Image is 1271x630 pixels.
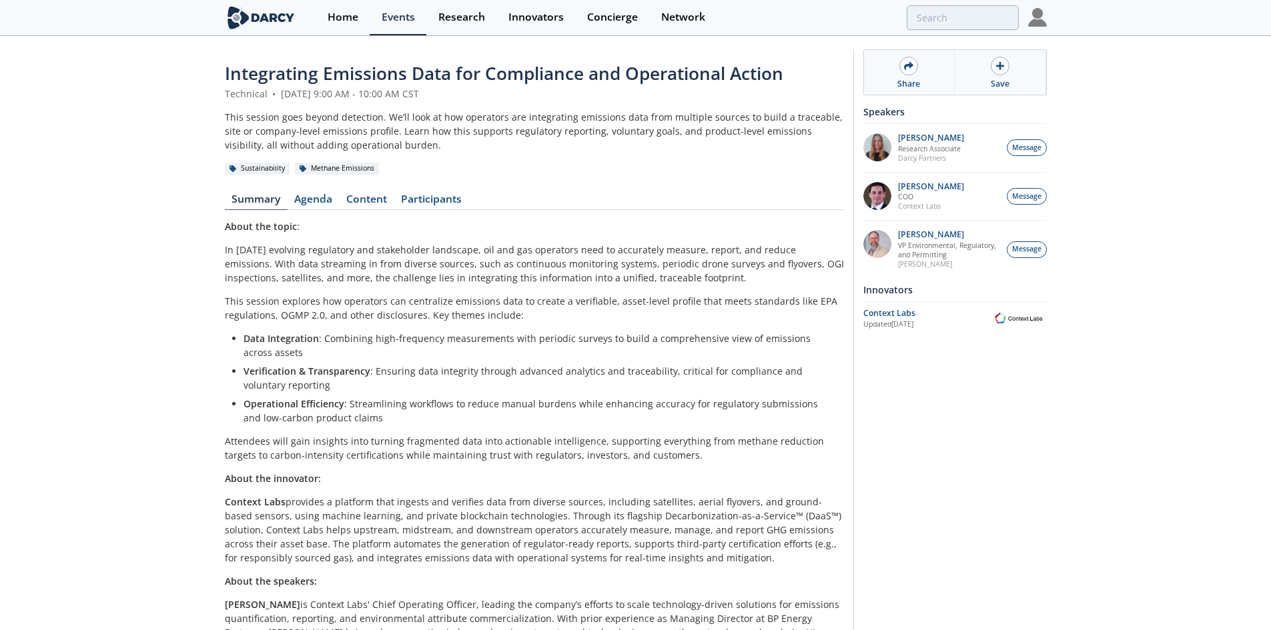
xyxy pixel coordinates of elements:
[438,12,485,23] div: Research
[225,87,844,101] div: Technical [DATE] 9:00 AM - 10:00 AM CST
[907,5,1019,30] input: Advanced Search
[225,110,844,152] div: This session goes beyond detection. We’ll look at how operators are integrating emissions data fr...
[225,472,321,485] strong: About the innovator:
[661,12,705,23] div: Network
[394,194,469,210] a: Participants
[587,12,638,23] div: Concierge
[1028,8,1047,27] img: Profile
[898,153,964,163] p: Darcy Partners
[244,332,319,345] strong: Data Integration
[225,194,288,210] a: Summary
[270,87,278,100] span: •
[1012,191,1041,202] span: Message
[225,575,317,587] strong: About the speakers:
[225,163,290,175] div: Sustainability
[898,259,999,269] p: [PERSON_NAME]
[863,307,991,319] div: Context Labs
[863,133,891,161] img: 1e06ca1f-8078-4f37-88bf-70cc52a6e7bd
[382,12,415,23] div: Events
[1007,188,1047,205] button: Message
[244,397,835,425] li: : Streamlining workflows to reduce manual burdens while enhancing accuracy for regulatory submiss...
[225,219,844,233] p: :
[898,192,964,201] p: COO
[508,12,564,23] div: Innovators
[244,331,835,359] li: : Combining high-frequency measurements with periodic surveys to build a comprehensive view of em...
[863,100,1047,123] div: Speakers
[340,194,394,210] a: Content
[225,61,783,85] span: Integrating Emissions Data for Compliance and Operational Action
[225,495,286,508] strong: Context Labs
[863,230,891,258] img: ed2b4adb-f152-4947-b39b-7b15fa9ececc
[863,307,1047,330] a: Context Labs Updated[DATE] Context Labs
[863,182,891,210] img: 501ea5c4-0272-445a-a9c3-1e215b6764fd
[295,163,380,175] div: Methane Emissions
[897,78,920,90] div: Share
[898,133,964,143] p: [PERSON_NAME]
[244,365,370,377] strong: Verification & Transparency
[244,364,835,392] li: : Ensuring data integrity through advanced analytics and traceability, critical for compliance an...
[863,319,991,330] div: Updated [DATE]
[863,278,1047,301] div: Innovators
[1012,244,1041,255] span: Message
[898,182,964,191] p: [PERSON_NAME]
[1012,143,1041,153] span: Message
[1215,577,1258,617] iframe: chat widget
[328,12,358,23] div: Home
[225,598,300,611] strong: [PERSON_NAME]
[225,434,844,462] p: Attendees will gain insights into turning fragmented data into actionable intelligence, supportin...
[991,311,1047,326] img: Context Labs
[225,220,297,233] strong: About the topic
[225,294,844,322] p: This session explores how operators can centralize emissions data to create a verifiable, asset-l...
[244,397,344,410] strong: Operational Efficiency
[898,144,964,153] p: Research Associate
[898,201,964,211] p: Context Labs
[1007,241,1047,258] button: Message
[288,194,340,210] a: Agenda
[1007,139,1047,156] button: Message
[991,78,1009,90] div: Save
[898,230,999,239] p: [PERSON_NAME]
[225,6,298,29] img: logo-wide.svg
[898,241,999,259] p: VP Environmental, Regulatory, and Permitting
[225,243,844,285] p: In [DATE] evolving regulatory and stakeholder landscape, oil and gas operators need to accurately...
[225,495,844,565] p: provides a platform that ingests and verifies data from diverse sources, including satellites, ae...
